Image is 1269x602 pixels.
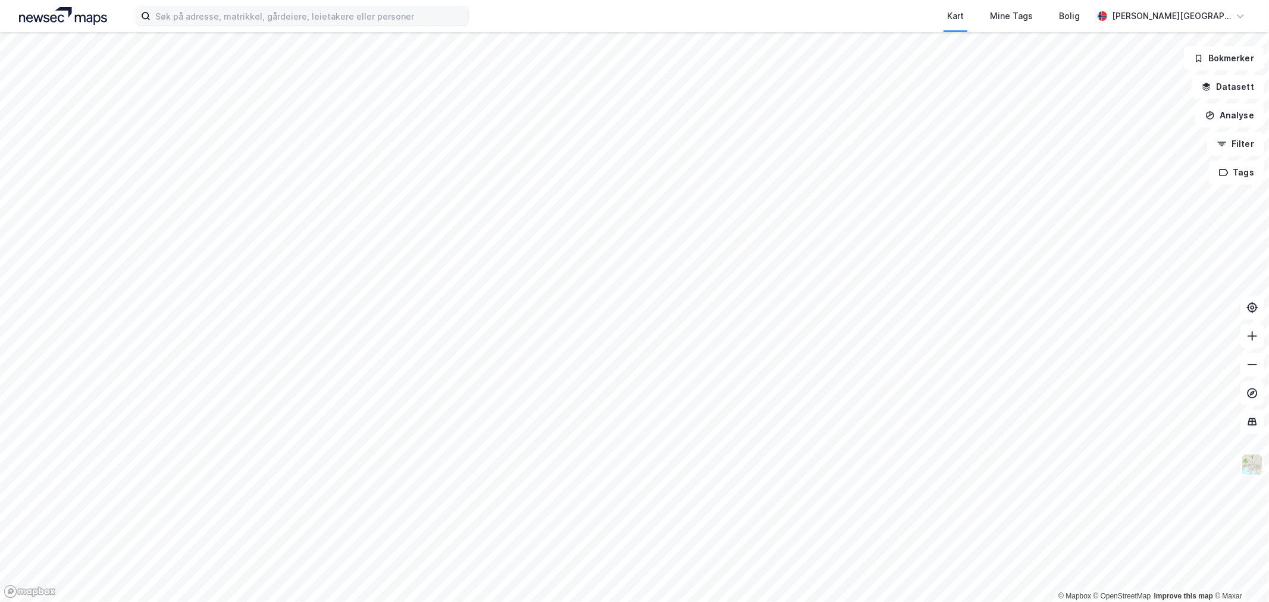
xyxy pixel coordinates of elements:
[947,9,964,23] div: Kart
[1210,545,1269,602] iframe: Chat Widget
[151,7,468,25] input: Søk på adresse, matrikkel, gårdeiere, leietakere eller personer
[19,7,107,25] img: logo.a4113a55bc3d86da70a041830d287a7e.svg
[1112,9,1231,23] div: [PERSON_NAME][GEOGRAPHIC_DATA]
[1059,9,1080,23] div: Bolig
[990,9,1033,23] div: Mine Tags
